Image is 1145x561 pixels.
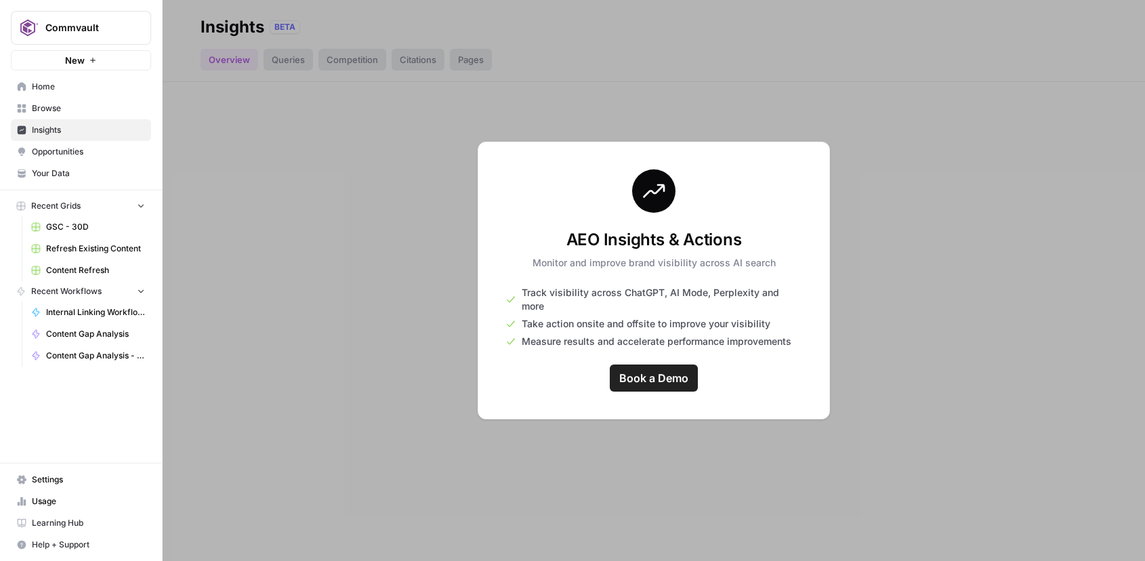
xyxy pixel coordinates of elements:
span: Opportunities [32,146,145,158]
a: Browse [11,98,151,119]
a: Book a Demo [610,365,698,392]
a: Content Gap Analysis [25,323,151,345]
a: Internal Linking Workflow_Blogs [25,302,151,323]
a: Opportunities [11,141,151,163]
span: Take action onsite and offsite to improve your visibility [522,317,770,331]
p: Monitor and improve brand visibility across AI search [533,256,776,270]
span: Refresh Existing Content [46,243,145,255]
span: Recent Grids [31,200,81,212]
a: Refresh Existing Content [25,238,151,259]
span: Usage [32,495,145,507]
button: New [11,50,151,70]
span: Settings [32,474,145,486]
button: Workspace: Commvault [11,11,151,45]
button: Recent Workflows [11,281,151,302]
span: Your Data [32,167,145,180]
span: Insights [32,124,145,136]
a: Content Refresh [25,259,151,281]
span: Measure results and accelerate performance improvements [522,335,791,348]
span: Content Gap Analysis [46,328,145,340]
button: Help + Support [11,534,151,556]
span: Content Refresh [46,264,145,276]
button: Recent Grids [11,196,151,216]
span: Home [32,81,145,93]
a: Home [11,76,151,98]
a: Learning Hub [11,512,151,534]
span: Content Gap Analysis - Profound [46,350,145,362]
span: Book a Demo [619,370,688,386]
h3: AEO Insights & Actions [533,229,776,251]
span: Internal Linking Workflow_Blogs [46,306,145,318]
a: Insights [11,119,151,141]
a: Settings [11,469,151,491]
span: Browse [32,102,145,115]
span: Commvault [45,21,127,35]
span: Recent Workflows [31,285,102,297]
a: Your Data [11,163,151,184]
span: Track visibility across ChatGPT, AI Mode, Perplexity and more [522,286,802,313]
span: Learning Hub [32,517,145,529]
span: New [65,54,85,67]
a: Content Gap Analysis - Profound [25,345,151,367]
span: Help + Support [32,539,145,551]
a: Usage [11,491,151,512]
a: GSC - 30D [25,216,151,238]
img: Commvault Logo [16,16,40,40]
span: GSC - 30D [46,221,145,233]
